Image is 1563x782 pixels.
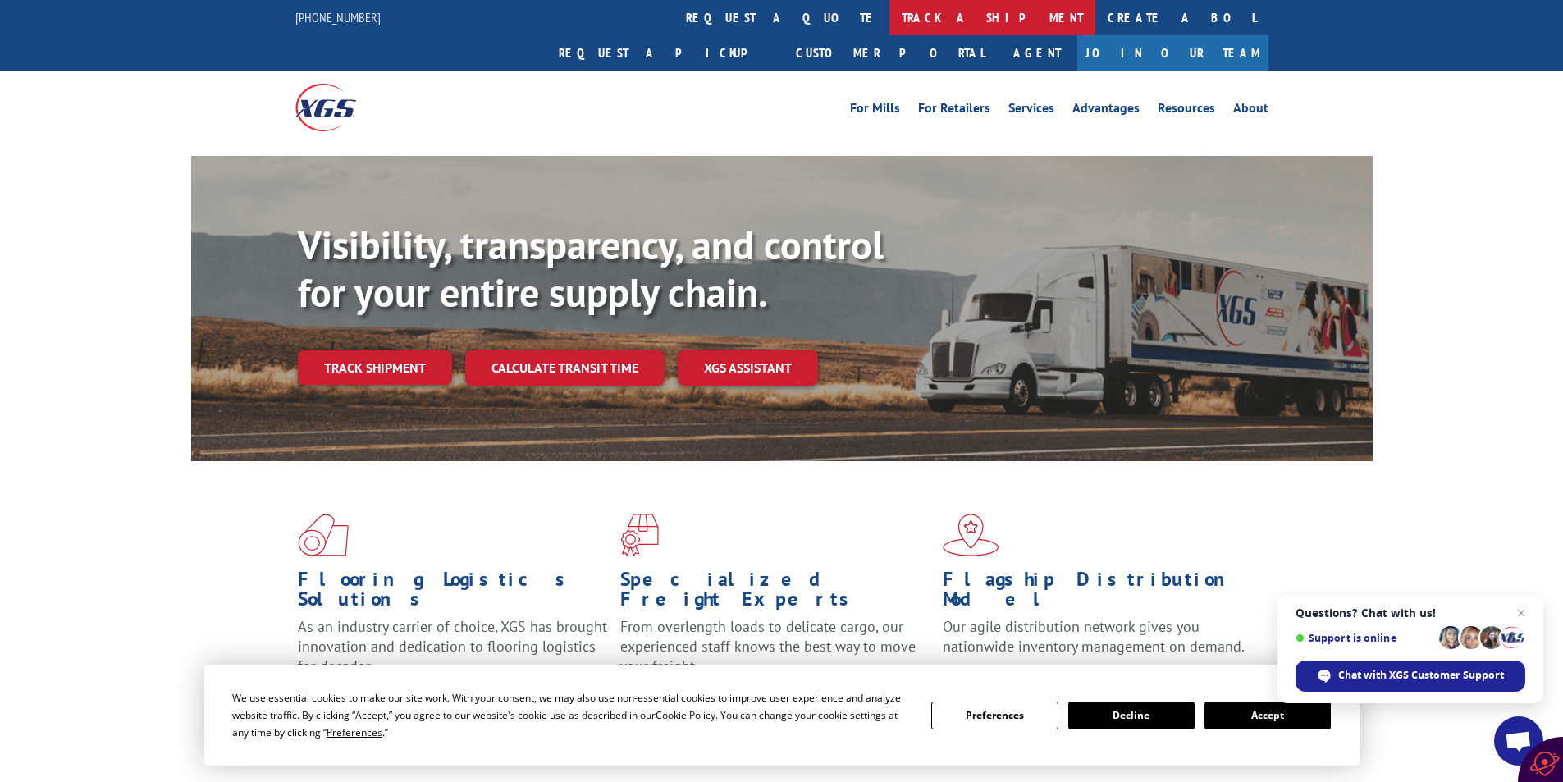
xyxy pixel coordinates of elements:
span: Questions? Chat with us! [1296,606,1525,620]
img: xgs-icon-flagship-distribution-model-red [943,514,999,556]
span: Chat with XGS Customer Support [1338,668,1504,683]
img: xgs-icon-total-supply-chain-intelligence-red [298,514,349,556]
h1: Flooring Logistics Solutions [298,569,608,617]
a: [PHONE_NUMBER] [295,9,381,25]
h1: Specialized Freight Experts [620,569,930,617]
a: Agent [997,35,1077,71]
p: From overlength loads to delicate cargo, our experienced staff knows the best way to move your fr... [620,617,930,690]
span: Close chat [1511,603,1531,623]
a: About [1233,102,1268,120]
span: As an industry carrier of choice, XGS has brought innovation and dedication to flooring logistics... [298,617,607,675]
a: Resources [1158,102,1215,120]
a: Track shipment [298,350,452,385]
button: Decline [1068,702,1195,729]
a: Join Our Team [1077,35,1268,71]
div: Open chat [1494,716,1543,766]
a: For Retailers [918,102,990,120]
a: Calculate transit time [465,350,665,386]
b: Visibility, transparency, and control for your entire supply chain. [298,219,884,318]
button: Preferences [931,702,1058,729]
a: Advantages [1072,102,1140,120]
span: Cookie Policy [656,708,715,722]
a: Services [1008,102,1054,120]
a: Request a pickup [546,35,784,71]
span: Support is online [1296,632,1433,644]
div: Cookie Consent Prompt [204,665,1360,766]
div: We use essential cookies to make our site work. With your consent, we may also use non-essential ... [232,689,912,741]
span: Preferences [327,725,382,739]
a: XGS ASSISTANT [678,350,818,386]
span: Our agile distribution network gives you nationwide inventory management on demand. [943,617,1245,656]
img: xgs-icon-focused-on-flooring-red [620,514,659,556]
h1: Flagship Distribution Model [943,569,1253,617]
a: For Mills [850,102,900,120]
button: Accept [1204,702,1331,729]
div: Chat with XGS Customer Support [1296,661,1525,692]
a: Customer Portal [784,35,997,71]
